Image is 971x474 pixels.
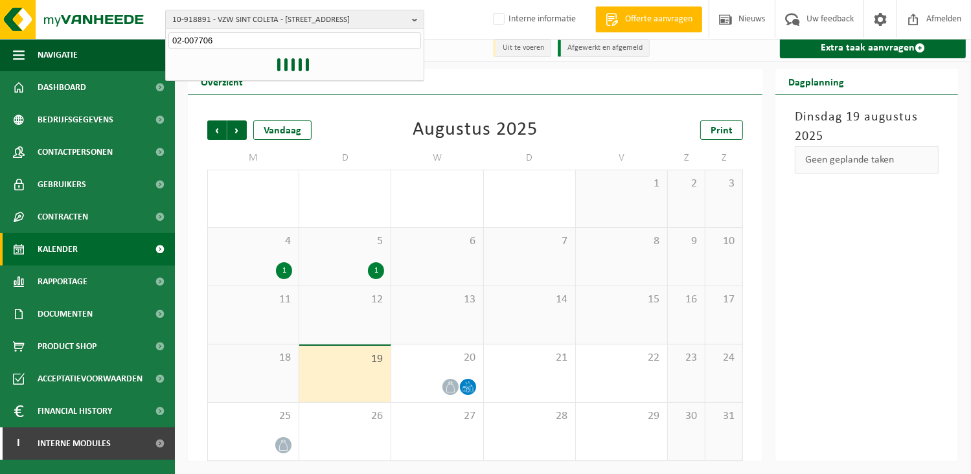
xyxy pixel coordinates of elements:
span: Contactpersonen [38,136,113,168]
span: 5 [306,234,384,249]
span: Interne modules [38,427,111,460]
span: 6 [398,234,476,249]
div: Vandaag [253,120,312,140]
span: 27 [398,409,476,423]
span: Acceptatievoorwaarden [38,363,143,395]
span: Rapportage [38,265,87,298]
a: Print [700,120,743,140]
span: Offerte aanvragen [622,13,696,26]
li: Afgewerkt en afgemeld [558,39,650,57]
span: Financial History [38,395,112,427]
span: 29 [582,409,661,423]
span: 30 [674,409,698,423]
div: Geen geplande taken [795,146,939,174]
span: Volgende [227,120,247,140]
div: 1 [276,262,292,279]
span: 23 [674,351,698,365]
span: Contracten [38,201,88,233]
span: 12 [306,293,384,307]
span: Vorige [207,120,227,140]
h2: Dagplanning [775,69,857,94]
span: 24 [712,351,736,365]
span: 10-918891 - VZW SINT COLETA - [STREET_ADDRESS] [172,10,407,30]
h3: Dinsdag 19 augustus 2025 [795,107,939,146]
div: Augustus 2025 [413,120,538,140]
button: 10-918891 - VZW SINT COLETA - [STREET_ADDRESS] [165,10,424,29]
span: 25 [214,409,292,423]
div: 1 [368,262,384,279]
td: D [299,146,391,170]
span: 17 [712,293,736,307]
span: Dashboard [38,71,86,104]
span: 11 [214,293,292,307]
span: 9 [674,234,698,249]
span: 16 [674,293,698,307]
span: 8 [582,234,661,249]
h2: Overzicht [188,69,256,94]
input: Zoeken naar gekoppelde vestigingen [168,32,421,49]
span: Product Shop [38,330,97,363]
td: M [207,146,299,170]
span: 13 [398,293,476,307]
span: 2 [674,177,698,191]
span: I [13,427,25,460]
span: 18 [214,351,292,365]
td: Z [668,146,705,170]
span: 7 [490,234,569,249]
span: 10 [712,234,736,249]
span: Gebruikers [38,168,86,201]
span: 3 [712,177,736,191]
td: W [391,146,483,170]
span: Print [711,126,733,136]
span: 31 [712,409,736,423]
span: 1 [582,177,661,191]
span: Documenten [38,298,93,330]
a: Offerte aanvragen [595,6,702,32]
span: 21 [490,351,569,365]
span: 15 [582,293,661,307]
span: Kalender [38,233,78,265]
td: D [484,146,576,170]
span: Navigatie [38,39,78,71]
span: 20 [398,351,476,365]
a: Extra taak aanvragen [780,38,966,58]
span: Bedrijfsgegevens [38,104,113,136]
span: 26 [306,409,384,423]
span: 4 [214,234,292,249]
span: 14 [490,293,569,307]
span: 28 [490,409,569,423]
td: Z [705,146,743,170]
span: 19 [306,352,384,367]
li: Uit te voeren [493,39,551,57]
label: Interne informatie [490,10,576,29]
span: 22 [582,351,661,365]
td: V [576,146,668,170]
